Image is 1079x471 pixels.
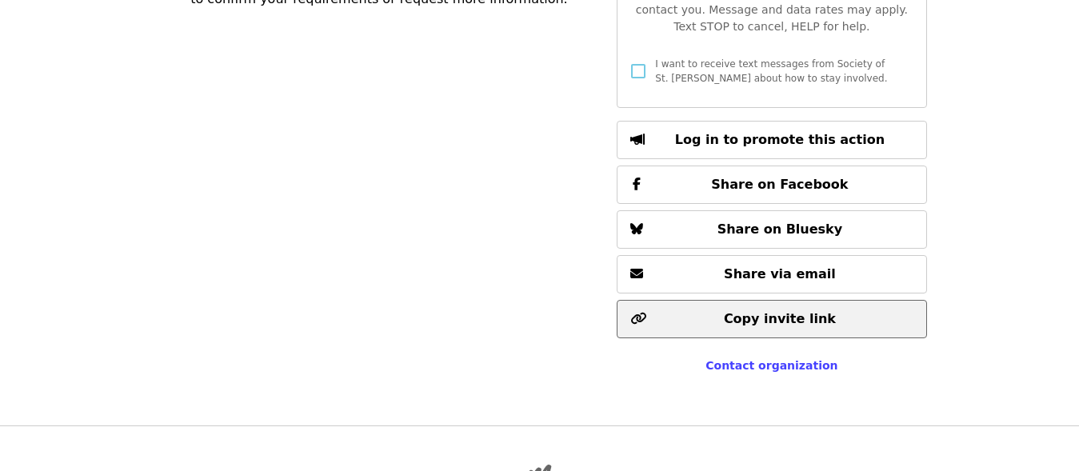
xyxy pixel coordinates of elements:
[705,359,837,372] a: Contact organization
[724,311,836,326] span: Copy invite link
[617,300,926,338] button: Copy invite link
[617,255,926,293] button: Share via email
[655,58,887,84] span: I want to receive text messages from Society of St. [PERSON_NAME] about how to stay involved.
[617,166,926,204] button: Share on Facebook
[724,266,836,281] span: Share via email
[717,222,843,237] span: Share on Bluesky
[617,210,926,249] button: Share on Bluesky
[711,177,848,192] span: Share on Facebook
[617,121,926,159] button: Log in to promote this action
[675,132,885,147] span: Log in to promote this action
